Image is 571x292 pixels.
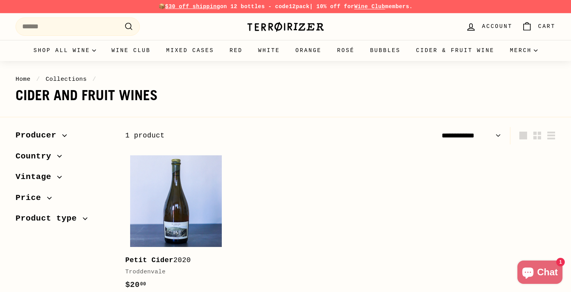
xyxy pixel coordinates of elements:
button: Vintage [16,169,113,189]
a: Home [16,76,31,83]
p: 📦 on 12 bottles - code | 10% off for members. [16,2,555,11]
button: Producer [16,127,113,148]
a: Cart [517,15,560,38]
span: / [91,76,98,83]
span: Product type [16,212,83,225]
button: Country [16,148,113,169]
div: 1 product [125,130,340,141]
span: Price [16,191,47,205]
summary: Shop all wine [26,40,104,61]
nav: breadcrumbs [16,75,555,84]
sup: 00 [140,282,146,287]
b: Petit Cider [125,256,173,264]
div: 2020 [125,255,219,266]
button: Price [16,189,113,210]
a: Collections [45,76,87,83]
a: Cider & Fruit Wine [408,40,502,61]
span: Account [482,22,512,31]
a: Red [222,40,251,61]
span: Vintage [16,170,57,184]
summary: Merch [502,40,545,61]
inbox-online-store-chat: Shopify online store chat [515,261,565,286]
div: Troddenvale [125,268,219,277]
span: Producer [16,129,62,142]
a: Rosé [329,40,362,61]
h1: Cider and Fruit Wines [16,88,555,103]
a: Bubbles [362,40,408,61]
button: Product type [16,210,113,231]
span: Country [16,150,57,163]
a: Wine Club [354,3,385,10]
a: White [251,40,288,61]
span: / [34,76,42,83]
span: $30 off shipping [165,3,220,10]
span: Cart [538,22,555,31]
strong: 12pack [289,3,310,10]
a: Account [461,15,517,38]
span: $20 [125,280,146,289]
a: Wine Club [104,40,158,61]
a: Orange [288,40,329,61]
a: Mixed Cases [158,40,222,61]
